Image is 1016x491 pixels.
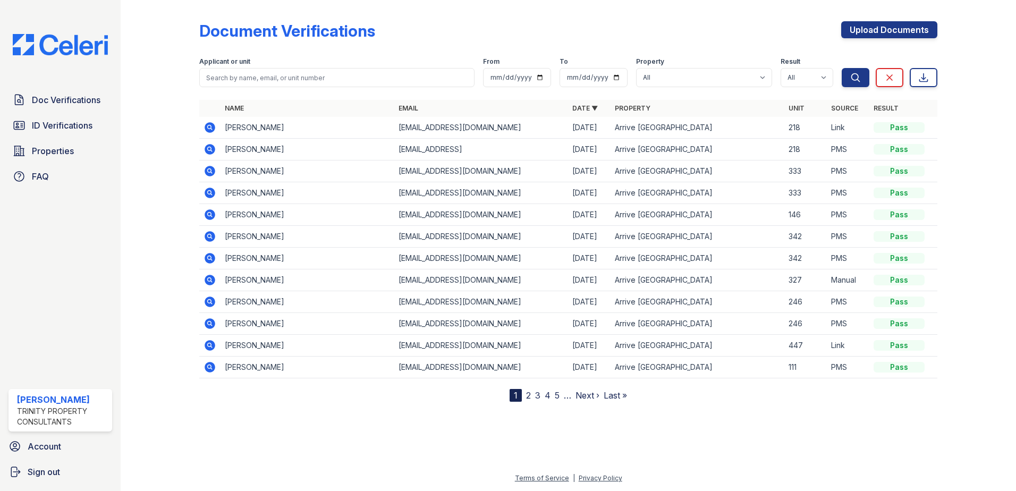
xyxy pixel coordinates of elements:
[827,117,869,139] td: Link
[784,248,827,269] td: 342
[611,248,784,269] td: Arrive [GEOGRAPHIC_DATA]
[225,104,244,112] a: Name
[221,160,394,182] td: [PERSON_NAME]
[874,231,925,242] div: Pass
[874,253,925,264] div: Pass
[199,57,250,66] label: Applicant or unit
[784,139,827,160] td: 218
[394,160,568,182] td: [EMAIL_ADDRESS][DOMAIN_NAME]
[874,275,925,285] div: Pass
[572,104,598,112] a: Date ▼
[568,160,611,182] td: [DATE]
[611,226,784,248] td: Arrive [GEOGRAPHIC_DATA]
[568,291,611,313] td: [DATE]
[17,393,108,406] div: [PERSON_NAME]
[221,313,394,335] td: [PERSON_NAME]
[568,204,611,226] td: [DATE]
[560,57,568,66] label: To
[784,117,827,139] td: 218
[784,182,827,204] td: 333
[4,34,116,55] img: CE_Logo_Blue-a8612792a0a2168367f1c8372b55b34899dd931a85d93a1a3d3e32e68fde9ad4.png
[199,21,375,40] div: Document Verifications
[827,313,869,335] td: PMS
[483,57,499,66] label: From
[394,117,568,139] td: [EMAIL_ADDRESS][DOMAIN_NAME]
[568,248,611,269] td: [DATE]
[568,117,611,139] td: [DATE]
[579,474,622,482] a: Privacy Policy
[526,390,531,401] a: 2
[827,291,869,313] td: PMS
[874,340,925,351] div: Pass
[28,440,61,453] span: Account
[568,182,611,204] td: [DATE]
[568,226,611,248] td: [DATE]
[568,269,611,291] td: [DATE]
[784,226,827,248] td: 342
[394,313,568,335] td: [EMAIL_ADDRESS][DOMAIN_NAME]
[4,461,116,482] a: Sign out
[394,248,568,269] td: [EMAIL_ADDRESS][DOMAIN_NAME]
[221,248,394,269] td: [PERSON_NAME]
[221,335,394,357] td: [PERSON_NAME]
[4,436,116,457] a: Account
[784,160,827,182] td: 333
[9,166,112,187] a: FAQ
[221,139,394,160] td: [PERSON_NAME]
[568,357,611,378] td: [DATE]
[611,313,784,335] td: Arrive [GEOGRAPHIC_DATA]
[636,57,664,66] label: Property
[827,335,869,357] td: Link
[874,297,925,307] div: Pass
[9,89,112,111] a: Doc Verifications
[568,139,611,160] td: [DATE]
[874,104,899,112] a: Result
[221,117,394,139] td: [PERSON_NAME]
[611,182,784,204] td: Arrive [GEOGRAPHIC_DATA]
[32,170,49,183] span: FAQ
[874,318,925,329] div: Pass
[611,357,784,378] td: Arrive [GEOGRAPHIC_DATA]
[399,104,418,112] a: Email
[874,188,925,198] div: Pass
[221,357,394,378] td: [PERSON_NAME]
[827,226,869,248] td: PMS
[9,115,112,136] a: ID Verifications
[394,357,568,378] td: [EMAIL_ADDRESS][DOMAIN_NAME]
[221,182,394,204] td: [PERSON_NAME]
[32,145,74,157] span: Properties
[874,362,925,373] div: Pass
[784,313,827,335] td: 246
[394,139,568,160] td: [EMAIL_ADDRESS]
[611,160,784,182] td: Arrive [GEOGRAPHIC_DATA]
[827,182,869,204] td: PMS
[841,21,937,38] a: Upload Documents
[221,269,394,291] td: [PERSON_NAME]
[611,204,784,226] td: Arrive [GEOGRAPHIC_DATA]
[9,140,112,162] a: Properties
[874,122,925,133] div: Pass
[827,357,869,378] td: PMS
[17,406,108,427] div: Trinity Property Consultants
[827,160,869,182] td: PMS
[784,269,827,291] td: 327
[827,248,869,269] td: PMS
[874,144,925,155] div: Pass
[394,291,568,313] td: [EMAIL_ADDRESS][DOMAIN_NAME]
[611,117,784,139] td: Arrive [GEOGRAPHIC_DATA]
[604,390,627,401] a: Last »
[394,226,568,248] td: [EMAIL_ADDRESS][DOMAIN_NAME]
[545,390,551,401] a: 4
[784,204,827,226] td: 146
[831,104,858,112] a: Source
[221,204,394,226] td: [PERSON_NAME]
[394,335,568,357] td: [EMAIL_ADDRESS][DOMAIN_NAME]
[827,139,869,160] td: PMS
[781,57,800,66] label: Result
[510,389,522,402] div: 1
[221,226,394,248] td: [PERSON_NAME]
[575,390,599,401] a: Next ›
[784,291,827,313] td: 246
[394,269,568,291] td: [EMAIL_ADDRESS][DOMAIN_NAME]
[784,335,827,357] td: 447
